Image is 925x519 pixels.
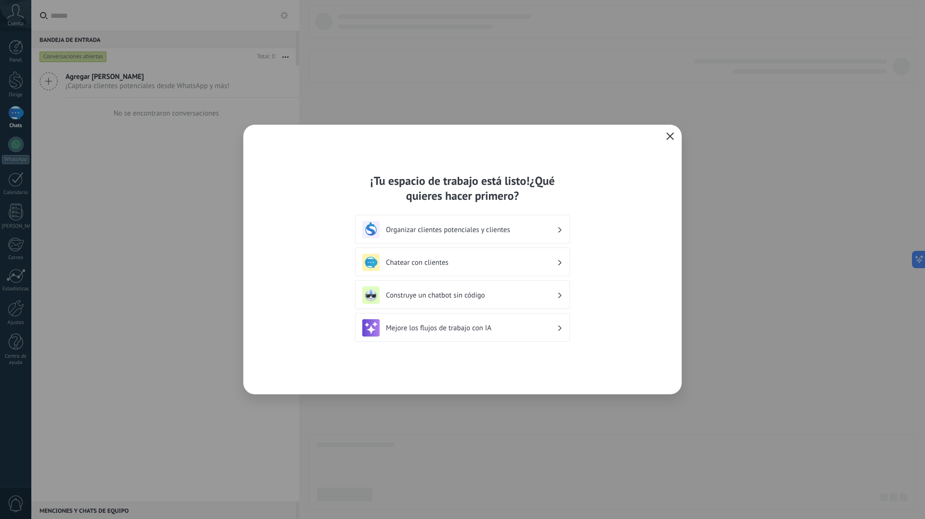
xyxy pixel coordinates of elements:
[386,258,449,267] font: Chatear con clientes
[370,173,530,188] font: ¡Tu espacio de trabajo está listo!
[406,173,555,203] font: ¿Qué quieres hacer primero?
[386,324,491,333] font: Mejore los flujos de trabajo con IA
[386,225,510,234] font: Organizar clientes potenciales y clientes
[386,291,485,300] font: Construye un chatbot sin código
